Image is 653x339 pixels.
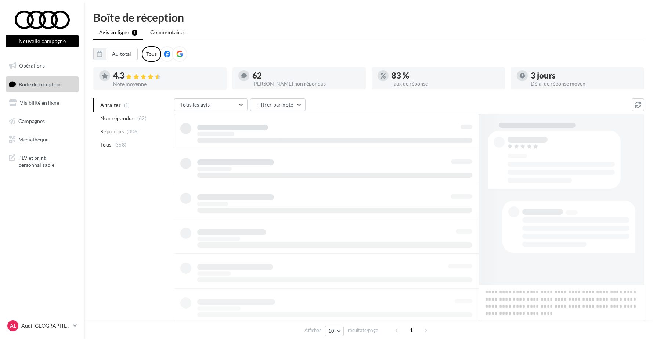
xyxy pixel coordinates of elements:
[304,327,321,334] span: Afficher
[19,81,61,87] span: Boîte de réception
[18,118,45,124] span: Campagnes
[114,142,127,148] span: (368)
[93,12,644,23] div: Boîte de réception
[180,101,210,108] span: Tous les avis
[106,48,138,60] button: Au total
[325,326,344,336] button: 10
[405,324,417,336] span: 1
[137,115,147,121] span: (62)
[250,98,306,111] button: Filtrer par note
[4,95,80,111] a: Visibilité en ligne
[531,81,638,86] div: Délai de réponse moyen
[10,322,16,329] span: AL
[100,141,111,148] span: Tous
[127,129,139,134] span: (306)
[18,153,76,169] span: PLV et print personnalisable
[20,100,59,106] span: Visibilité en ligne
[392,72,499,80] div: 83 %
[252,72,360,80] div: 62
[4,132,80,147] a: Médiathèque
[100,128,124,135] span: Répondus
[113,72,221,80] div: 4.3
[150,29,185,35] span: Commentaires
[328,328,335,334] span: 10
[6,319,79,333] a: AL Audi [GEOGRAPHIC_DATA]
[6,35,79,47] button: Nouvelle campagne
[19,62,45,69] span: Opérations
[142,46,161,62] div: Tous
[21,322,70,329] p: Audi [GEOGRAPHIC_DATA]
[4,150,80,172] a: PLV et print personnalisable
[93,48,138,60] button: Au total
[4,76,80,92] a: Boîte de réception
[113,82,221,87] div: Note moyenne
[252,81,360,86] div: [PERSON_NAME] non répondus
[174,98,248,111] button: Tous les avis
[4,113,80,129] a: Campagnes
[392,81,499,86] div: Taux de réponse
[4,58,80,73] a: Opérations
[18,136,48,142] span: Médiathèque
[531,72,638,80] div: 3 jours
[100,115,134,122] span: Non répondus
[348,327,378,334] span: résultats/page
